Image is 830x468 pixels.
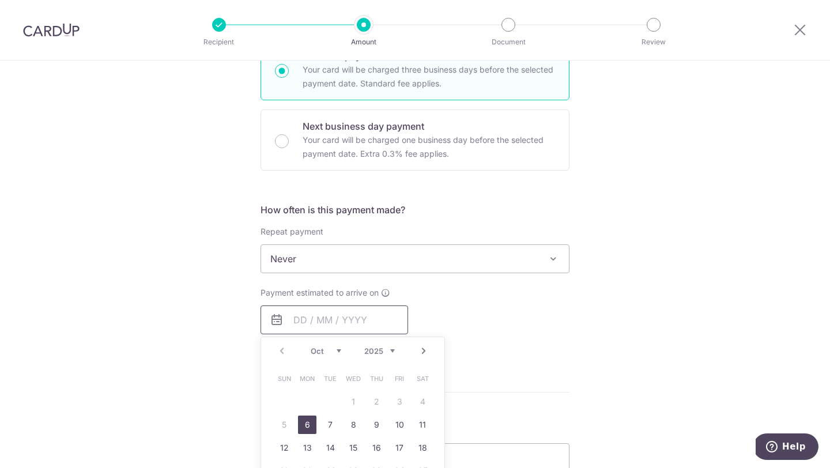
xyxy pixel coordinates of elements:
p: Your card will be charged three business days before the selected payment date. Standard fee appl... [303,63,555,90]
span: Never [261,244,569,273]
a: 15 [344,439,363,457]
a: 14 [321,439,339,457]
a: Next [417,344,431,358]
a: 9 [367,416,386,434]
iframe: Opens a widget where you can find more information [756,433,818,462]
a: 18 [413,439,432,457]
span: Monday [298,369,316,388]
p: Review [611,36,696,48]
span: Saturday [413,369,432,388]
p: Amount [321,36,406,48]
span: Sunday [275,369,293,388]
span: Never [261,245,569,273]
a: 13 [298,439,316,457]
a: 16 [367,439,386,457]
a: 11 [413,416,432,434]
label: Repeat payment [261,226,323,237]
input: DD / MM / YYYY [261,305,408,334]
span: Thursday [367,369,386,388]
a: 8 [344,416,363,434]
span: Tuesday [321,369,339,388]
a: 10 [390,416,409,434]
p: Recipient [176,36,262,48]
span: Payment estimated to arrive on [261,287,379,299]
a: 6 [298,416,316,434]
span: Wednesday [344,369,363,388]
p: Next business day payment [303,119,555,133]
h5: How often is this payment made? [261,203,569,217]
img: CardUp [23,23,80,37]
a: 17 [390,439,409,457]
a: 12 [275,439,293,457]
span: Friday [390,369,409,388]
a: 7 [321,416,339,434]
p: Document [466,36,551,48]
p: Your card will be charged one business day before the selected payment date. Extra 0.3% fee applies. [303,133,555,161]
